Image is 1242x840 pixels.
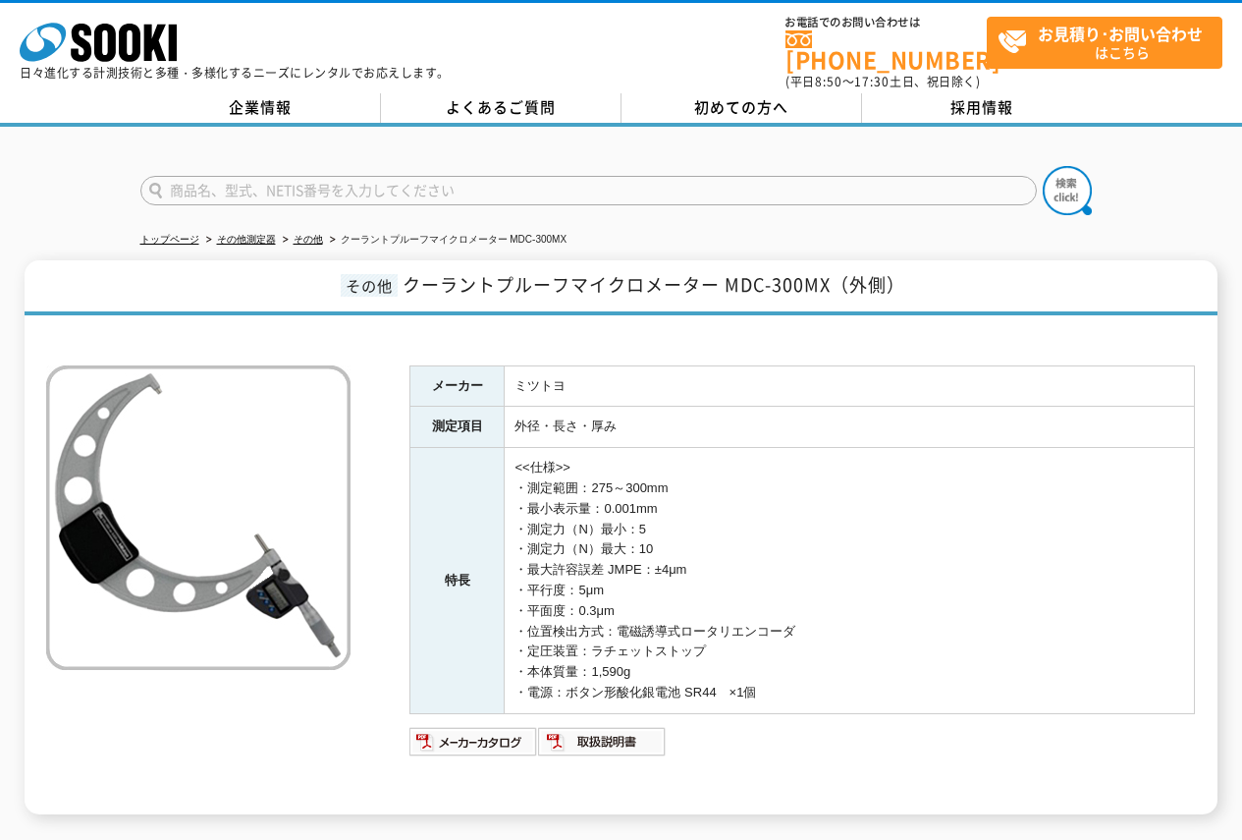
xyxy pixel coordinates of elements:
a: よくあるご質問 [381,93,621,123]
img: 取扱説明書 [538,726,667,757]
span: 17:30 [854,73,890,90]
p: 日々進化する計測技術と多種・多様化するニーズにレンタルでお応えします。 [20,67,450,79]
a: 採用情報 [862,93,1103,123]
span: お電話でのお問い合わせは [785,17,987,28]
span: (平日 ～ 土日、祝日除く) [785,73,980,90]
span: その他 [341,274,398,297]
td: <<仕様>> ・測定範囲：275～300mm ・最小表示量：0.001mm ・測定力（N）最小：5 ・測定力（N）最大：10 ・最大許容誤差 JMPE：±4μm ・平行度：5μm ・平面度：0.... [505,448,1195,714]
img: btn_search.png [1043,166,1092,215]
a: [PHONE_NUMBER] [785,30,987,71]
input: 商品名、型式、NETIS番号を入力してください [140,176,1037,205]
th: 測定項目 [410,407,505,448]
a: 企業情報 [140,93,381,123]
a: トップページ [140,234,199,245]
span: クーラントプルーフマイクロメーター MDC-300MX（外側） [403,271,905,298]
a: メーカーカタログ [409,739,538,754]
span: 8:50 [815,73,842,90]
img: メーカーカタログ [409,726,538,757]
img: クーラントプルーフマイクロメーター MDC-300MX [46,365,351,670]
th: 特長 [410,448,505,714]
span: 初めての方へ [694,96,788,118]
a: その他測定器 [217,234,276,245]
span: はこちら [998,18,1221,67]
th: メーカー [410,365,505,407]
td: ミツトヨ [505,365,1195,407]
a: 初めての方へ [621,93,862,123]
strong: お見積り･お問い合わせ [1038,22,1203,45]
a: 取扱説明書 [538,739,667,754]
a: その他 [294,234,323,245]
a: お見積り･お問い合わせはこちら [987,17,1222,69]
li: クーラントプルーフマイクロメーター MDC-300MX [326,230,567,251]
td: 外径・長さ・厚み [505,407,1195,448]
